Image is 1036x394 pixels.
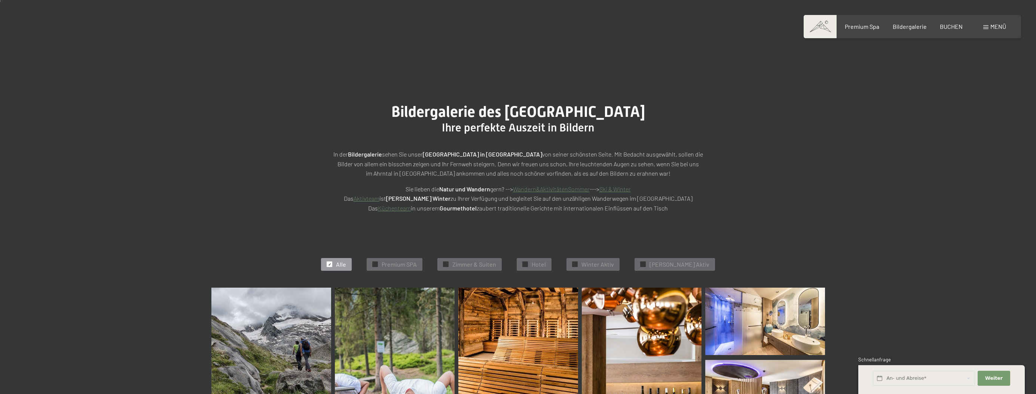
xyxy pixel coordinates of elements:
[940,23,963,30] a: BUCHEN
[985,375,1003,382] span: Weiter
[440,204,477,212] strong: Gourmethotel
[452,260,496,269] span: Zimmer & Suiten
[574,262,577,267] span: ✓
[978,371,1010,386] button: Weiter
[524,262,527,267] span: ✓
[990,23,1006,30] span: Menü
[331,149,705,178] p: In der sehen Sie unser von seiner schönsten Seite. Mit Bedacht ausgewählt, sollen die Bilder von ...
[423,151,542,158] strong: [GEOGRAPHIC_DATA] in [GEOGRAPHIC_DATA]
[328,262,331,267] span: ✓
[382,260,417,269] span: Premium SPA
[378,204,411,212] a: Küchenteam
[442,121,594,134] span: Ihre perfekte Auszeit in Bildern
[581,260,614,269] span: Winter Aktiv
[599,185,631,193] a: Ski & Winter
[336,260,346,269] span: Alle
[386,195,450,202] strong: [PERSON_NAME] Winter
[532,260,546,269] span: Hotel
[444,262,447,267] span: ✓
[845,23,879,30] a: Premium Spa
[331,184,705,213] p: Sie lieben die gern? --> ---> Das ist zu Ihrer Verfügung und begleitet Sie auf den unzähligen Wan...
[348,151,382,158] strong: Bildergalerie
[858,357,891,363] span: Schnellanfrage
[893,23,927,30] a: Bildergalerie
[642,262,645,267] span: ✓
[705,288,825,355] img: Bildergalerie
[650,260,709,269] span: [PERSON_NAME] Aktiv
[391,103,645,121] span: Bildergalerie des [GEOGRAPHIC_DATA]
[354,195,379,202] a: Aktivteam
[513,185,590,193] a: Wandern&AktivitätenSommer
[439,185,490,193] strong: Natur und Wandern
[374,262,377,267] span: ✓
